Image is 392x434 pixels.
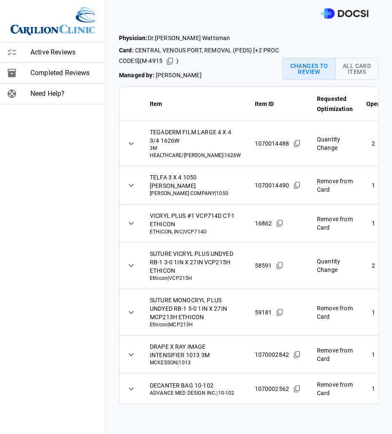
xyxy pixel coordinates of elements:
button: Copied! [273,306,286,319]
span: ADVANCE MED DESIGN INC. | 10-102 [150,390,241,397]
button: Copied! [291,179,303,192]
span: DECANTER BAG 10-102 [150,381,241,390]
td: 1 [360,289,388,335]
span: VICRYL PLUS #1 VCP714D CT-1 ETHICON [150,212,241,228]
strong: Physician: [119,35,148,41]
span: DRAPE X RAY IMAGE INTENSIFIER 1013 3M [150,342,241,359]
span: 59181 [255,308,272,317]
td: 1 [360,374,388,404]
img: Site Logo [11,7,95,35]
td: Quantity Change [310,121,360,166]
td: 2 [360,121,388,166]
span: Ethicon | VCP215H [150,275,241,282]
td: Quantity Change [310,242,360,289]
td: Remove from Card [310,374,360,404]
span: 1070002842 [255,350,289,359]
button: Copied! [291,382,303,395]
span: ETHICON, INC | VCP714D [150,228,241,236]
span: Need Help? [30,89,98,99]
span: 58591 [255,261,272,270]
button: All Card Items [335,58,378,80]
strong: Open [366,100,381,107]
td: 1 [360,336,388,374]
span: Active Reviews [30,47,98,57]
button: Copied! [291,137,303,150]
td: Remove from Card [310,336,360,374]
span: 3M HEALTHCARE/[PERSON_NAME] | 1626W [150,145,241,159]
span: CENTRAL VENOUS PORT, REMOVAL (PEDS) [+2 PROC CODES] ( M-4915 ) [119,46,283,68]
span: 1070014488 [255,139,289,148]
td: 2 [360,242,388,289]
button: Copied! [273,259,286,272]
button: Copied! [164,55,176,68]
span: 16862 [255,219,272,228]
span: Ethicon | MCP213H [150,321,241,328]
strong: Item ID [255,100,274,107]
span: SUTURE VICRYL PLUS UNDYED RB-1 3-0 1IN X 27IN VCP215H ETHICON [150,250,241,275]
strong: Managed by: [119,72,154,79]
span: 1070002562 [255,385,289,393]
span: MCKESSON | 1013 [150,359,241,366]
td: Remove from Card [310,166,360,204]
button: Copied! [291,348,303,361]
span: Completed Reviews [30,68,98,78]
td: 1 [360,204,388,242]
strong: Requested Optimization [317,95,353,112]
td: Remove from Card [310,289,360,335]
td: 1 [360,166,388,204]
span: TEGADERM FILM LARGE 4 X 4 3/4 1626W [150,128,241,145]
td: Remove from Card [310,204,360,242]
strong: Item [150,100,162,107]
span: 1070014490 [255,181,289,190]
button: Changes to Review [283,58,335,80]
span: SUTURE MONOCRYL PLUS UNDYED RB-1 5-0 1IN X 27IN MCP213H ETHICON [150,296,241,321]
img: DOCSI Logo [321,8,368,19]
span: Dr. [PERSON_NAME] Wattsman [119,34,283,43]
strong: Card: [119,47,134,54]
span: [PERSON_NAME] [119,71,283,80]
span: [PERSON_NAME] COMPANY | 1050 [150,190,241,197]
span: TELFA 3 X 4 1050 [PERSON_NAME] [150,173,241,190]
button: Copied! [273,217,286,230]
